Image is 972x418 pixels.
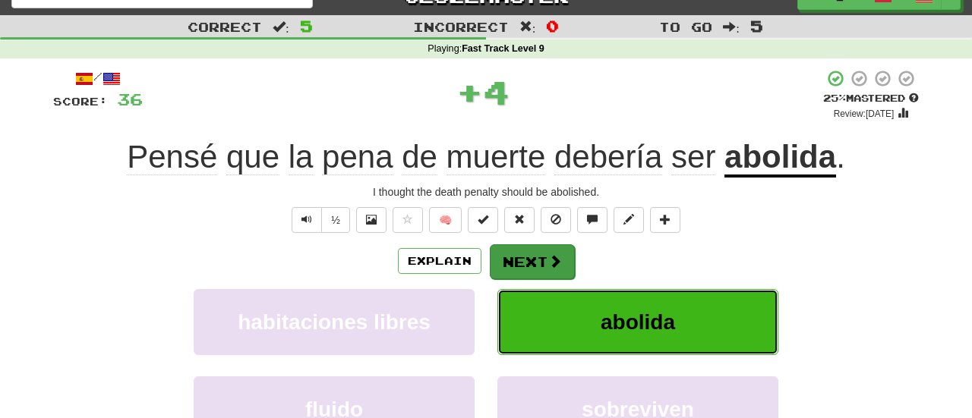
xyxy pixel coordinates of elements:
button: habitaciones libres [194,289,475,355]
span: : [519,20,536,33]
span: pena [322,139,393,175]
div: I thought the death penalty should be abolished. [53,184,919,200]
span: debería [554,139,662,175]
span: 5 [300,17,313,35]
span: . [836,139,845,174]
span: muerte [447,139,546,175]
button: 🧠 [429,207,462,233]
button: Next [490,244,575,279]
button: ½ [321,207,350,233]
span: To go [659,19,712,34]
button: Discuss sentence (alt+u) [577,207,607,233]
button: Add to collection (alt+a) [650,207,680,233]
span: 25 % [823,92,846,104]
button: Show image (alt+x) [356,207,387,233]
span: Correct [188,19,262,34]
small: Review: [DATE] [834,108,895,119]
span: 4 [483,73,510,111]
span: Incorrect [413,19,509,34]
span: Pensé [127,139,217,175]
button: abolida [497,289,778,355]
span: 36 [117,90,143,108]
div: Mastered [823,92,919,105]
span: ser [671,139,715,175]
u: abolida [724,139,836,178]
span: : [273,20,289,33]
button: Set this sentence to 100% Mastered (alt+m) [468,207,498,233]
button: Ignore sentence (alt+i) [541,207,571,233]
span: + [456,69,483,115]
div: / [53,69,143,88]
span: de [402,139,437,175]
span: Score: [53,95,108,108]
button: Edit sentence (alt+d) [614,207,644,233]
button: Play sentence audio (ctl+space) [292,207,322,233]
strong: Fast Track Level 9 [462,43,544,54]
span: : [723,20,740,33]
span: la [289,139,314,175]
button: Reset to 0% Mastered (alt+r) [504,207,535,233]
span: 5 [750,17,763,35]
button: Explain [398,248,481,274]
span: habitaciones libres [238,310,431,334]
button: Favorite sentence (alt+f) [393,207,423,233]
span: abolida [601,310,675,334]
span: 0 [546,17,559,35]
div: Text-to-speech controls [289,207,350,233]
span: que [226,139,279,175]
